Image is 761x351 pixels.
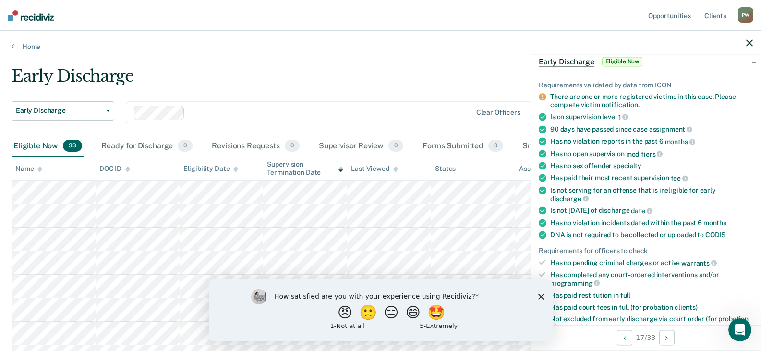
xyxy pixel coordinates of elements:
div: Name [15,165,42,173]
span: specialty [613,162,641,169]
div: Has completed any court-ordered interventions and/or [550,271,753,287]
span: Eligible Now [602,57,643,66]
span: 0 [388,140,403,152]
span: 0 [285,140,300,152]
div: Eligible Now [12,136,84,157]
div: Early DischargeEligible Now [531,46,761,77]
div: Supervision Termination Date [267,160,343,177]
div: Has no violation reports in the past 6 [550,137,753,146]
div: Has paid court fees in full (for probation [550,303,753,311]
span: assignment [649,125,692,133]
div: Revisions Requests [210,136,301,157]
span: Early Discharge [16,107,102,115]
div: Eligibility Date [183,165,239,173]
div: Is on supervision level [550,112,753,121]
div: DOC ID [99,165,130,173]
iframe: Intercom live chat [728,318,751,341]
div: Requirements validated by data from ICON [539,81,753,89]
div: Has paid restitution in [550,291,753,299]
span: fee [671,174,688,182]
button: Previous Opportunity [617,330,632,345]
div: Is not [DATE] of discharge [550,206,753,215]
span: date [631,207,652,215]
div: Status [435,165,456,173]
span: only) [573,323,588,331]
div: Is not serving for an offense that is ineligible for early [550,186,753,202]
div: Supervisor Review [317,136,406,157]
div: Assigned to [519,165,564,173]
div: Has paid their most recent supervision [550,174,753,182]
span: months [665,137,695,145]
img: Recidiviz [8,10,54,21]
div: Early Discharge [12,66,582,94]
span: 1 [618,113,628,121]
div: There are one or more registered victims in this case. Please complete victim notification. [550,93,753,109]
div: 90 days have passed since case [550,125,753,133]
div: P W [738,7,753,23]
span: 0 [178,140,193,152]
span: 0 [488,140,503,152]
div: Last Viewed [351,165,398,173]
span: Early Discharge [539,57,594,66]
div: Has no open supervision [550,149,753,158]
div: Snoozed [520,136,575,157]
div: 17 / 33 [531,325,761,350]
div: Ready for Discharge [99,136,194,157]
span: modifiers [626,150,663,157]
span: programming [550,279,600,287]
div: Not excluded from early discharge via court order (for probation clients [550,315,753,331]
span: CODIS [705,230,725,238]
span: warrants [681,259,717,266]
div: Requirements for officers to check [539,246,753,254]
div: Has no sex offender [550,162,753,170]
button: Next Opportunity [659,330,675,345]
div: Forms Submitted [421,136,505,157]
span: full [620,291,630,299]
span: discharge [550,194,589,202]
span: clients) [675,303,698,311]
div: Has no pending criminal charges or active [550,258,753,267]
div: DNA is not required to be collected or uploaded to [550,230,753,239]
a: Home [12,42,749,51]
div: Has no violation incidents dated within the past 6 [550,218,753,227]
iframe: Survey by Kim from Recidiviz [209,279,553,341]
span: months [703,218,726,226]
span: 33 [63,140,82,152]
div: Clear officers [476,109,520,117]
